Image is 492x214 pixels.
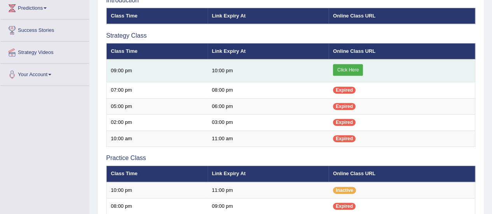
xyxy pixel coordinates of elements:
th: Link Expiry At [208,43,329,59]
td: 08:00 pm [208,82,329,99]
span: Expired [333,103,355,110]
th: Online Class URL [329,8,475,24]
th: Online Class URL [329,43,475,59]
td: 10:00 am [107,130,208,147]
th: Class Time [107,166,208,182]
td: 07:00 pm [107,82,208,99]
h3: Strategy Class [106,32,475,39]
h3: Practice Class [106,155,475,162]
th: Link Expiry At [208,8,329,24]
a: Success Stories [0,19,89,39]
span: Expired [333,135,355,142]
td: 03:00 pm [208,115,329,131]
a: Strategy Videos [0,42,89,61]
th: Class Time [107,43,208,59]
th: Class Time [107,8,208,24]
td: 02:00 pm [107,115,208,131]
span: Expired [333,119,355,126]
td: 06:00 pm [208,98,329,115]
th: Online Class URL [329,166,475,182]
span: Inactive [333,187,356,194]
a: Click Here [333,64,363,76]
th: Link Expiry At [208,166,329,182]
td: 11:00 pm [208,182,329,198]
td: 11:00 am [208,130,329,147]
span: Expired [333,87,355,94]
span: Expired [333,203,355,210]
td: 10:00 pm [208,59,329,82]
td: 05:00 pm [107,98,208,115]
a: Your Account [0,64,89,83]
td: 09:00 pm [107,59,208,82]
td: 10:00 pm [107,182,208,198]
